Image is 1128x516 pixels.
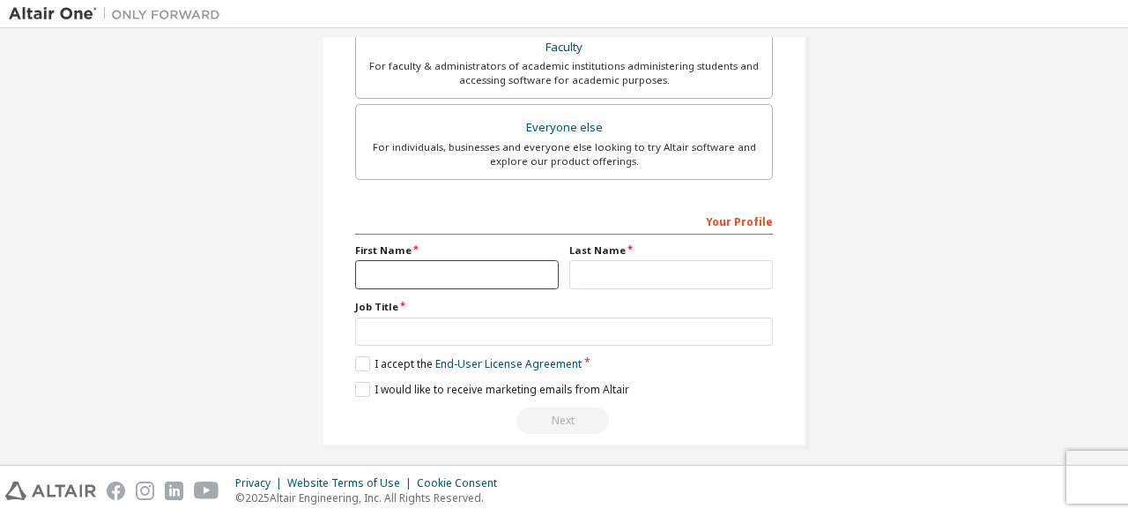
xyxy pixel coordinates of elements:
p: © 2025 Altair Engineering, Inc. All Rights Reserved. [235,490,508,505]
div: Faculty [367,35,761,60]
div: Cookie Consent [417,476,508,490]
label: Job Title [355,300,773,314]
div: For individuals, businesses and everyone else looking to try Altair software and explore our prod... [367,140,761,168]
div: Everyone else [367,116,761,140]
img: linkedin.svg [165,482,183,500]
a: End-User License Agreement [435,356,582,371]
div: Website Terms of Use [287,476,417,490]
img: altair_logo.svg [5,482,96,500]
img: facebook.svg [107,482,125,500]
div: Privacy [235,476,287,490]
img: instagram.svg [136,482,154,500]
label: Last Name [569,243,773,258]
div: Your Profile [355,206,773,235]
div: Read and acccept EULA to continue [355,408,773,434]
img: Altair One [9,5,229,23]
img: youtube.svg [194,482,219,500]
label: First Name [355,243,559,258]
label: I accept the [355,356,582,371]
div: For faculty & administrators of academic institutions administering students and accessing softwa... [367,59,761,87]
label: I would like to receive marketing emails from Altair [355,382,629,397]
